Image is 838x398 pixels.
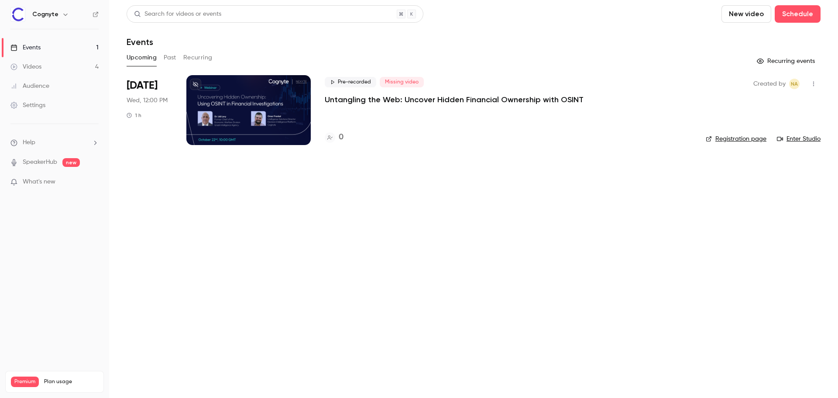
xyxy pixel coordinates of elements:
span: Premium [11,377,39,387]
button: Schedule [775,5,821,23]
div: Audience [10,82,49,90]
button: Recurring events [753,54,821,68]
span: Pre-recorded [325,77,376,87]
span: What's new [23,177,55,187]
span: Missing video [380,77,424,87]
a: SpeakerHub [23,158,57,167]
a: Enter Studio [777,135,821,143]
div: Settings [10,101,45,110]
span: new [62,158,80,167]
button: Recurring [183,51,213,65]
span: Plan usage [44,378,98,385]
span: [DATE] [127,79,158,93]
li: help-dropdown-opener [10,138,99,147]
button: Upcoming [127,51,157,65]
button: Past [164,51,176,65]
button: New video [721,5,771,23]
span: NA [791,79,798,89]
div: Videos [10,62,41,71]
a: Untangling the Web: Uncover Hidden Financial Ownership with OSINT [325,94,584,105]
span: Help [23,138,35,147]
img: Cognyte [11,7,25,21]
div: Search for videos or events [134,10,221,19]
div: 1 h [127,112,141,119]
a: Registration page [706,135,766,143]
div: Oct 22 Wed, 12:00 PM (Asia/Jerusalem) [127,75,172,145]
h6: Cognyte [32,10,58,19]
span: Wed, 12:00 PM [127,96,168,105]
h1: Events [127,37,153,47]
span: Created by [753,79,786,89]
h4: 0 [339,132,343,143]
a: 0 [325,132,343,143]
div: Events [10,43,41,52]
span: Noah Adler [789,79,800,89]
